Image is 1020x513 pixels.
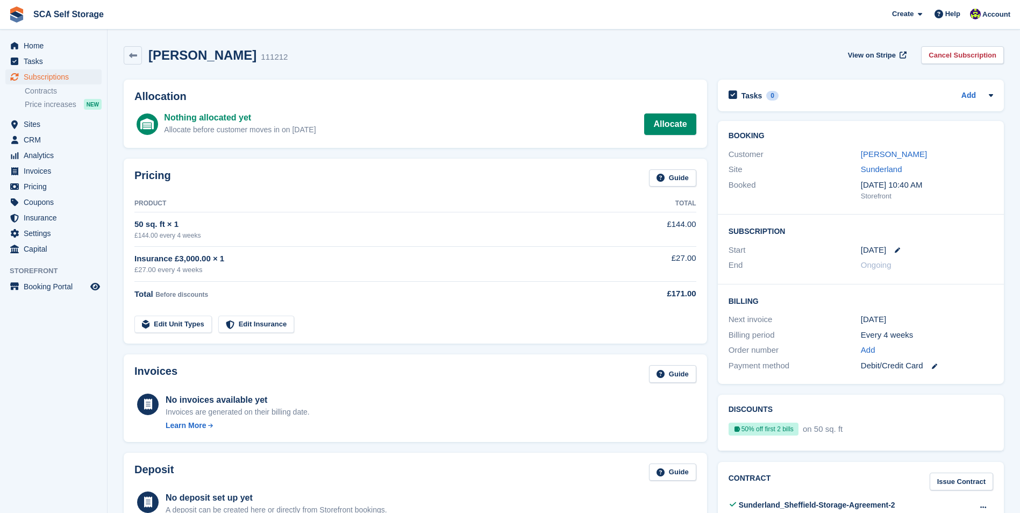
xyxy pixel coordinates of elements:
div: Next invoice [729,313,861,326]
a: menu [5,117,102,132]
div: Storefront [861,191,993,202]
div: No deposit set up yet [166,491,387,504]
a: menu [5,241,102,256]
div: Nothing allocated yet [164,111,316,124]
td: £144.00 [609,212,696,246]
td: £27.00 [609,246,696,281]
a: menu [5,163,102,179]
a: View on Stripe [844,46,909,64]
a: menu [5,69,102,84]
a: menu [5,54,102,69]
div: Learn More [166,420,206,431]
span: Subscriptions [24,69,88,84]
div: £144.00 every 4 weeks [134,231,609,240]
a: Guide [649,169,696,187]
div: Insurance £3,000.00 × 1 [134,253,609,265]
a: menu [5,148,102,163]
img: stora-icon-8386f47178a22dfd0bd8f6a31ec36ba5ce8667c1dd55bd0f319d3a0aa187defe.svg [9,6,25,23]
span: Coupons [24,195,88,210]
div: £171.00 [609,288,696,300]
a: Learn More [166,420,310,431]
div: End [729,259,861,272]
div: Site [729,163,861,176]
div: 50 sq. ft × 1 [134,218,609,231]
a: Issue Contract [930,473,993,490]
a: menu [5,132,102,147]
h2: Tasks [741,91,762,101]
a: Cancel Subscription [921,46,1004,64]
h2: [PERSON_NAME] [148,48,256,62]
div: [DATE] 10:40 AM [861,179,993,191]
span: Price increases [25,99,76,110]
div: Order number [729,344,861,357]
a: Sunderland [861,165,902,174]
a: Preview store [89,280,102,293]
div: Booked [729,179,861,202]
div: 0 [766,91,779,101]
div: Payment method [729,360,861,372]
div: Invoices are generated on their billing date. [166,407,310,418]
span: Create [892,9,914,19]
h2: Invoices [134,365,177,383]
a: Allocate [644,113,696,135]
h2: Deposit [134,464,174,481]
a: menu [5,279,102,294]
span: Analytics [24,148,88,163]
div: 111212 [261,51,288,63]
div: NEW [84,99,102,110]
div: No invoices available yet [166,394,310,407]
span: Ongoing [861,260,891,269]
span: Total [134,289,153,298]
span: Sites [24,117,88,132]
span: Booking Portal [24,279,88,294]
div: Customer [729,148,861,161]
h2: Billing [729,295,993,306]
span: Storefront [10,266,107,276]
div: Every 4 weeks [861,329,993,341]
span: Insurance [24,210,88,225]
span: Before discounts [155,291,208,298]
span: View on Stripe [848,50,896,61]
h2: Discounts [729,405,993,414]
span: Settings [24,226,88,241]
a: menu [5,179,102,194]
a: menu [5,38,102,53]
a: [PERSON_NAME] [861,149,927,159]
a: Add [961,90,976,102]
span: Account [982,9,1010,20]
span: CRM [24,132,88,147]
th: Total [609,195,696,212]
span: Capital [24,241,88,256]
h2: Pricing [134,169,171,187]
a: menu [5,226,102,241]
a: SCA Self Storage [29,5,108,23]
a: Guide [649,365,696,383]
a: Contracts [25,86,102,96]
span: Tasks [24,54,88,69]
a: Add [861,344,875,357]
span: Home [24,38,88,53]
a: Edit Unit Types [134,316,212,333]
span: Pricing [24,179,88,194]
h2: Contract [729,473,771,490]
div: Sunderland_Sheffield-Storage-Agreement-2 [739,500,895,511]
div: Debit/Credit Card [861,360,993,372]
span: Help [945,9,960,19]
a: Edit Insurance [218,316,295,333]
span: on 50 sq. ft [801,424,843,433]
div: 50% off first 2 bills [729,423,798,436]
th: Product [134,195,609,212]
img: Thomas Webb [970,9,981,19]
div: Billing period [729,329,861,341]
div: Start [729,244,861,256]
div: £27.00 every 4 weeks [134,265,609,275]
h2: Booking [729,132,993,140]
time: 2025-10-13 00:00:00 UTC [861,244,886,256]
a: Price increases NEW [25,98,102,110]
span: Invoices [24,163,88,179]
a: menu [5,210,102,225]
a: menu [5,195,102,210]
h2: Allocation [134,90,696,103]
div: Allocate before customer moves in on [DATE] [164,124,316,136]
div: [DATE] [861,313,993,326]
